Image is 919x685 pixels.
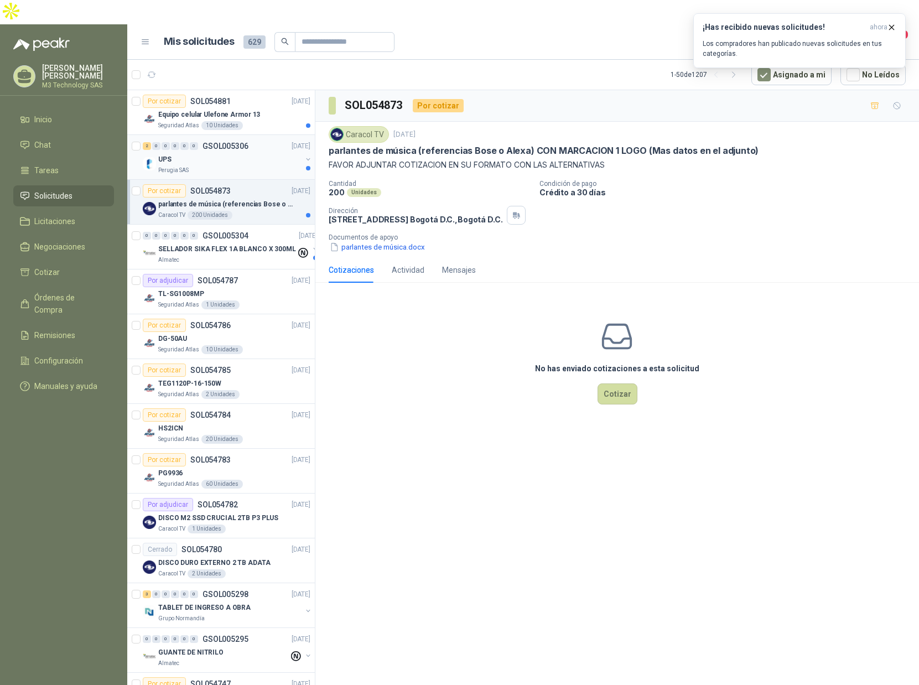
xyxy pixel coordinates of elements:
[143,139,313,175] a: 2 0 0 0 0 0 GSOL005306[DATE] Company LogoUPSPerugia SAS
[190,97,231,105] p: SOL054881
[143,232,151,240] div: 0
[13,134,114,155] a: Chat
[143,202,156,215] img: Company Logo
[329,188,345,197] p: 200
[203,635,248,643] p: GSOL005295
[190,366,231,374] p: SOL054785
[180,142,189,150] div: 0
[201,390,240,399] div: 2 Unidades
[393,129,416,140] p: [DATE]
[158,614,205,623] p: Grupo Normandía
[442,264,476,276] div: Mensajes
[158,345,199,354] p: Seguridad Atlas
[171,142,179,150] div: 0
[158,525,185,533] p: Caracol TV
[143,632,313,668] a: 0 0 0 0 0 0 GSOL005295[DATE] Company LogoGUANTE DE NITRILOAlmatec
[158,300,199,309] p: Seguridad Atlas
[190,635,198,643] div: 0
[190,187,231,195] p: SOL054873
[188,211,232,220] div: 200 Unidades
[158,211,185,220] p: Caracol TV
[13,350,114,371] a: Configuración
[127,90,315,135] a: Por cotizarSOL054881[DATE] Company LogoEquipo celular Ulefone Armor 13Seguridad Atlas10 Unidades
[329,264,374,276] div: Cotizaciones
[203,232,248,240] p: GSOL005304
[190,411,231,419] p: SOL054784
[143,142,151,150] div: 2
[329,233,915,241] p: Documentos de apoyo
[158,334,187,344] p: DG-50AU
[329,145,759,157] p: parlantes de música (referencias Bose o Alexa) CON MARCACION 1 LOGO (Mas datos en el adjunto)
[143,605,156,619] img: Company Logo
[158,659,179,668] p: Almatec
[143,426,156,439] img: Company Logo
[127,404,315,449] a: Por cotizarSOL054784[DATE] Company LogoHS2ICNSeguridad Atlas20 Unidades
[158,480,199,489] p: Seguridad Atlas
[539,180,915,188] p: Condición de pago
[143,95,186,108] div: Por cotizar
[143,336,156,350] img: Company Logo
[671,66,743,84] div: 1 - 50 de 1207
[345,97,404,114] h3: SOL054873
[292,320,310,331] p: [DATE]
[158,390,199,399] p: Seguridad Atlas
[143,292,156,305] img: Company Logo
[143,590,151,598] div: 3
[13,262,114,283] a: Cotizar
[143,247,156,260] img: Company Logo
[34,292,103,316] span: Órdenes de Compra
[143,516,156,529] img: Company Logo
[127,449,315,494] a: Por cotizarSOL054783[DATE] Company LogoPG9936Seguridad Atlas60 Unidades
[158,121,199,130] p: Seguridad Atlas
[171,232,179,240] div: 0
[42,82,114,89] p: M3 Technology SAS
[127,269,315,314] a: Por adjudicarSOL054787[DATE] Company LogoTL-SG1008MPSeguridad Atlas1 Unidades
[292,500,310,510] p: [DATE]
[203,590,248,598] p: GSOL005298
[198,277,238,284] p: SOL054787
[281,38,289,45] span: search
[292,186,310,196] p: [DATE]
[143,650,156,663] img: Company Logo
[162,232,170,240] div: 0
[143,184,186,198] div: Por cotizar
[143,274,193,287] div: Por adjudicar
[34,139,51,151] span: Chat
[181,546,222,553] p: SOL054780
[127,494,315,538] a: Por adjudicarSOL054782[DATE] Company LogoDISCO M2 SSD CRUCIAL 2TB P3 PLUSCaracol TV1 Unidades
[158,244,296,255] p: SELLADOR SIKA FLEX 1A BLANCO X 300ML
[198,501,238,508] p: SOL054782
[152,142,160,150] div: 0
[292,410,310,421] p: [DATE]
[158,166,189,175] p: Perugia SAS
[158,603,251,613] p: TABLET DE INGRESO A OBRA
[190,590,198,598] div: 0
[34,329,75,341] span: Remisiones
[158,558,271,568] p: DISCO DURO EXTERNO 2 TB ADATA
[329,159,906,171] p: FAVOR ADJUNTAR COTIZACION EN SU FORMATO CON LAS ALTERNATIVAS
[143,453,186,466] div: Por cotizar
[190,232,198,240] div: 0
[13,325,114,346] a: Remisiones
[392,264,424,276] div: Actividad
[535,362,699,375] h3: No has enviado cotizaciones a esta solicitud
[188,569,226,578] div: 2 Unidades
[693,13,906,68] button: ¡Has recibido nuevas solicitudes!ahora Los compradores han publicado nuevas solicitudes en tus ca...
[292,455,310,465] p: [DATE]
[143,498,193,511] div: Por adjudicar
[292,96,310,107] p: [DATE]
[292,276,310,286] p: [DATE]
[292,365,310,376] p: [DATE]
[190,142,198,150] div: 0
[127,314,315,359] a: Por cotizarSOL054786[DATE] Company LogoDG-50AUSeguridad Atlas10 Unidades
[329,207,502,215] p: Dirección
[870,23,887,32] span: ahora
[329,180,531,188] p: Cantidad
[158,435,199,444] p: Seguridad Atlas
[703,23,865,32] h3: ¡Has recibido nuevas solicitudes!
[143,543,177,556] div: Cerrado
[703,39,896,59] p: Los compradores han publicado nuevas solicitudes en tus categorías.
[152,232,160,240] div: 0
[152,590,160,598] div: 0
[143,635,151,643] div: 0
